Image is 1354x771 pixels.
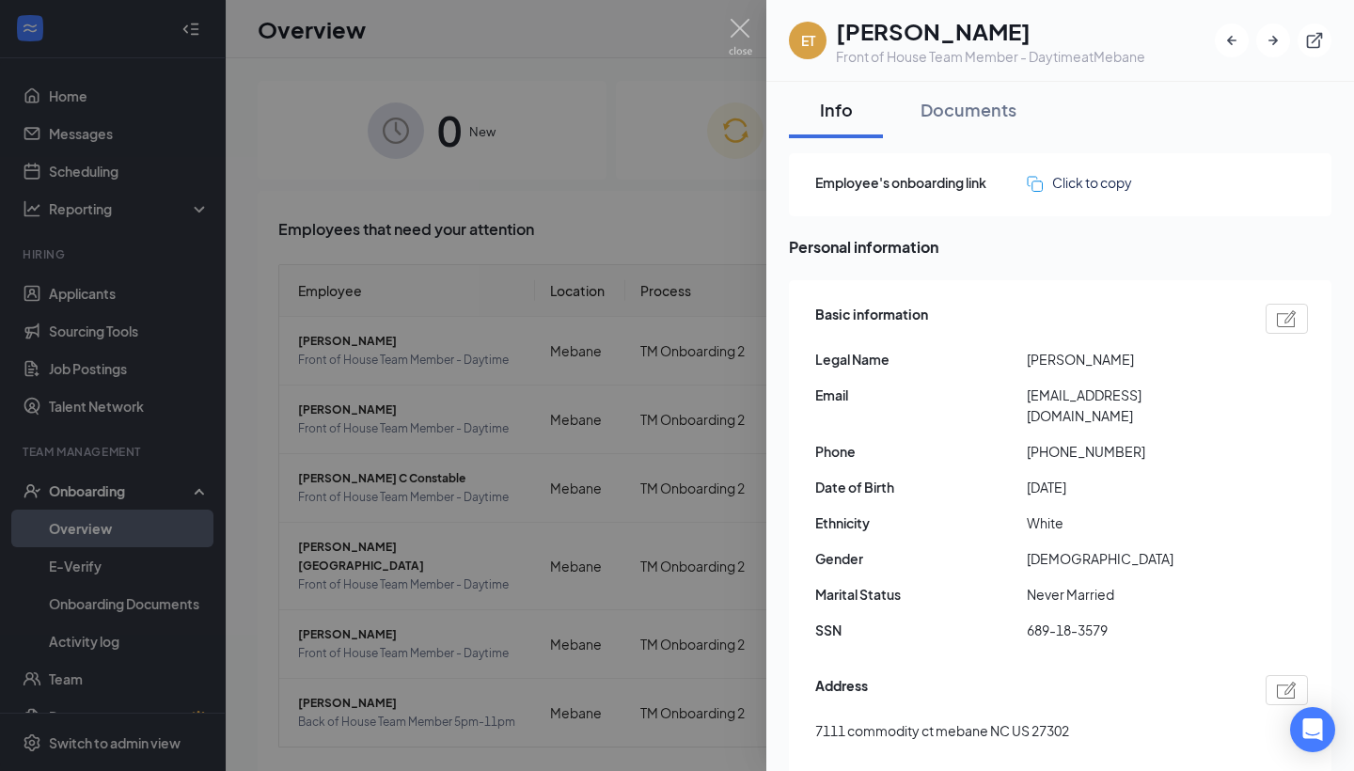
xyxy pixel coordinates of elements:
button: ArrowLeftNew [1215,24,1249,57]
div: ET [801,31,815,50]
span: [PHONE_NUMBER] [1027,441,1238,462]
span: [EMAIL_ADDRESS][DOMAIN_NAME] [1027,385,1238,426]
button: ArrowRight [1256,24,1290,57]
div: Open Intercom Messenger [1290,707,1335,752]
span: Phone [815,441,1027,462]
img: click-to-copy.71757273a98fde459dfc.svg [1027,176,1043,192]
span: Never Married [1027,584,1238,605]
div: Front of House Team Member - Daytime at Mebane [836,47,1145,66]
svg: ArrowLeftNew [1222,31,1241,50]
span: Address [815,675,868,705]
span: Date of Birth [815,477,1027,497]
span: [DEMOGRAPHIC_DATA] [1027,548,1238,569]
div: Info [808,98,864,121]
span: SSN [815,620,1027,640]
button: ExternalLink [1298,24,1331,57]
span: 689-18-3579 [1027,620,1238,640]
span: Legal Name [815,349,1027,370]
h1: [PERSON_NAME] [836,15,1145,47]
span: 7111 commodity ct mebane NC US 27302 [815,720,1069,741]
span: Marital Status [815,584,1027,605]
span: [PERSON_NAME] [1027,349,1238,370]
span: Gender [815,548,1027,569]
span: Employee's onboarding link [815,172,1027,193]
button: Click to copy [1027,172,1132,193]
span: Personal information [789,235,1331,259]
span: Basic information [815,304,928,334]
span: Email [815,385,1027,405]
span: Ethnicity [815,512,1027,533]
span: White [1027,512,1238,533]
div: Documents [921,98,1016,121]
svg: ArrowRight [1264,31,1283,50]
span: [DATE] [1027,477,1238,497]
svg: ExternalLink [1305,31,1324,50]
